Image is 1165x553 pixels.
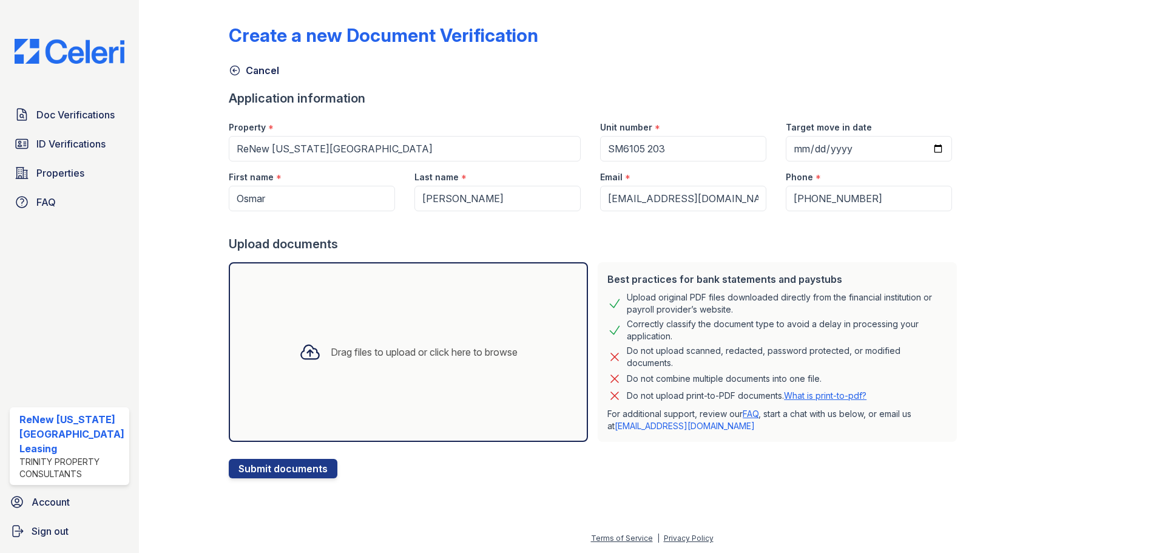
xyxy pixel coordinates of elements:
div: Trinity Property Consultants [19,456,124,480]
p: For additional support, review our , start a chat with us below, or email us at [607,408,947,432]
a: Cancel [229,63,279,78]
a: ID Verifications [10,132,129,156]
img: CE_Logo_Blue-a8612792a0a2168367f1c8372b55b34899dd931a85d93a1a3d3e32e68fde9ad4.png [5,39,134,64]
label: Unit number [600,121,652,134]
div: ReNew [US_STATE][GEOGRAPHIC_DATA] Leasing [19,412,124,456]
a: FAQ [743,409,758,419]
a: [EMAIL_ADDRESS][DOMAIN_NAME] [615,421,755,431]
span: Properties [36,166,84,180]
label: Phone [786,171,813,183]
label: First name [229,171,274,183]
div: Correctly classify the document type to avoid a delay in processing your application. [627,318,947,342]
a: Doc Verifications [10,103,129,127]
div: | [657,534,660,543]
div: Best practices for bank statements and paystubs [607,272,947,287]
span: Sign out [32,524,69,538]
div: Drag files to upload or click here to browse [331,345,518,359]
a: Privacy Policy [664,534,714,543]
a: FAQ [10,190,129,214]
div: Do not upload scanned, redacted, password protected, or modified documents. [627,345,947,369]
div: Upload original PDF files downloaded directly from the financial institution or payroll provider’... [627,291,947,316]
span: FAQ [36,195,56,209]
span: Doc Verifications [36,107,115,122]
label: Last name [414,171,459,183]
a: Terms of Service [591,534,653,543]
label: Email [600,171,623,183]
label: Target move in date [786,121,872,134]
div: Application information [229,90,962,107]
p: Do not upload print-to-PDF documents. [627,390,866,402]
span: ID Verifications [36,137,106,151]
span: Account [32,495,70,509]
a: Properties [10,161,129,185]
div: Create a new Document Verification [229,24,538,46]
div: Upload documents [229,236,962,253]
label: Property [229,121,266,134]
button: Submit documents [229,459,337,478]
div: Do not combine multiple documents into one file. [627,371,822,386]
a: Sign out [5,519,134,543]
a: What is print-to-pdf? [784,390,866,401]
a: Account [5,490,134,514]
